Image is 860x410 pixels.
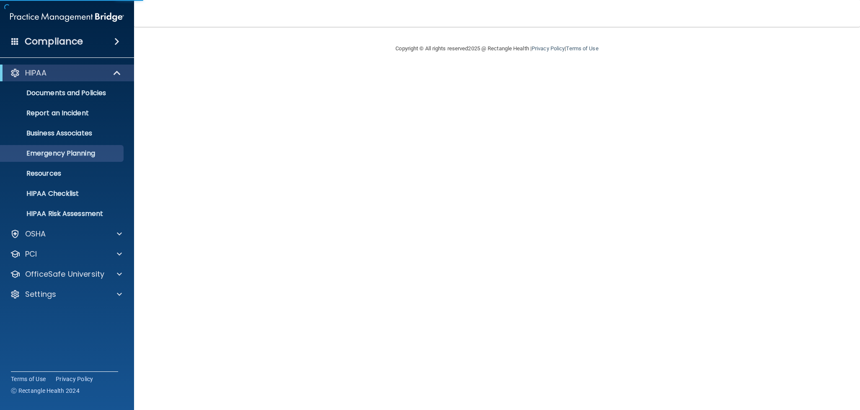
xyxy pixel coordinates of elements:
[10,68,121,78] a: HIPAA
[25,229,46,239] p: OSHA
[25,269,104,279] p: OfficeSafe University
[5,109,120,117] p: Report an Incident
[5,189,120,198] p: HIPAA Checklist
[10,9,124,26] img: PMB logo
[5,169,120,178] p: Resources
[56,375,93,383] a: Privacy Policy
[5,149,120,158] p: Emergency Planning
[10,229,122,239] a: OSHA
[5,129,120,138] p: Business Associates
[25,36,83,47] h4: Compliance
[566,45,598,52] a: Terms of Use
[25,68,46,78] p: HIPAA
[5,210,120,218] p: HIPAA Risk Assessment
[11,375,46,383] a: Terms of Use
[344,35,650,62] div: Copyright © All rights reserved 2025 @ Rectangle Health | |
[10,289,122,299] a: Settings
[25,289,56,299] p: Settings
[25,249,37,259] p: PCI
[11,387,80,395] span: Ⓒ Rectangle Health 2024
[5,89,120,97] p: Documents and Policies
[532,45,565,52] a: Privacy Policy
[10,249,122,259] a: PCI
[10,269,122,279] a: OfficeSafe University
